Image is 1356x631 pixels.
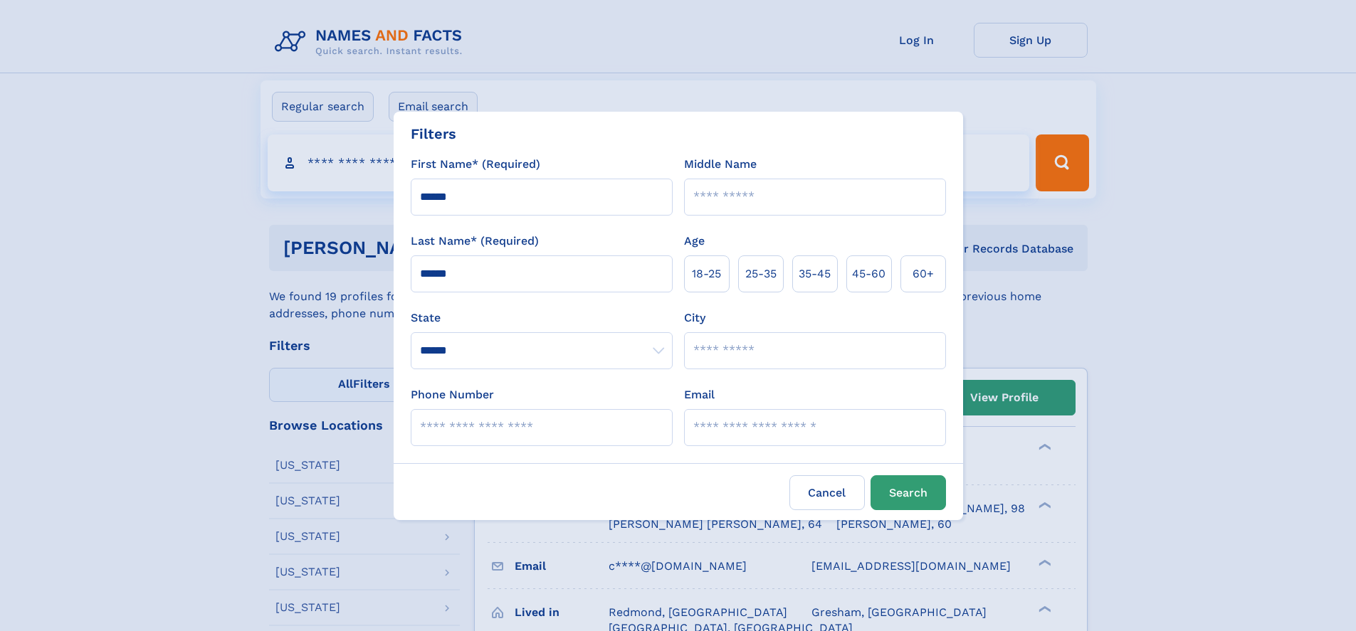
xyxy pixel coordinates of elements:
[411,156,540,173] label: First Name* (Required)
[411,386,494,403] label: Phone Number
[684,309,705,327] label: City
[411,233,539,250] label: Last Name* (Required)
[852,265,885,282] span: 45‑60
[871,475,946,510] button: Search
[411,123,456,144] div: Filters
[799,265,831,282] span: 35‑45
[692,265,721,282] span: 18‑25
[789,475,865,510] label: Cancel
[684,386,715,403] label: Email
[411,309,673,327] label: State
[684,156,757,173] label: Middle Name
[745,265,777,282] span: 25‑35
[684,233,705,250] label: Age
[913,265,934,282] span: 60+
